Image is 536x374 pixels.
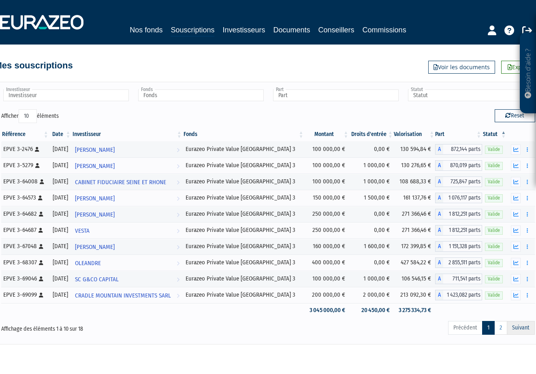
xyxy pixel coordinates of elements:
td: 271 366,46 € [394,206,435,222]
i: [Français] Personne physique [40,179,44,184]
td: 3 045 000,00 € [304,303,349,317]
a: Nos fonds [130,24,162,36]
th: Valorisation: activer pour trier la colonne par ordre croissant [394,127,435,141]
span: Valide [485,227,503,234]
span: Valide [485,210,503,218]
span: 1 151,328 parts [443,241,482,252]
span: [PERSON_NAME] [75,191,115,206]
div: A - Eurazeo Private Value Europe 3 [435,225,482,236]
i: Voir l'investisseur [177,207,179,222]
div: Eurazeo Private Value [GEOGRAPHIC_DATA] 3 [186,274,302,283]
div: Eurazeo Private Value [GEOGRAPHIC_DATA] 3 [186,161,302,170]
td: 1 600,00 € [349,238,394,255]
div: [DATE] [52,193,69,202]
a: Voir les documents [428,61,495,74]
th: Référence : activer pour trier la colonne par ordre croissant [1,127,49,141]
div: A - Eurazeo Private Value Europe 3 [435,193,482,203]
span: Valide [485,243,503,251]
a: Suivant [507,321,535,335]
i: Voir l'investisseur [177,240,179,255]
i: [Français] Personne physique [39,212,43,217]
a: [PERSON_NAME] [72,206,183,222]
i: [Français] Personne physique [39,276,43,281]
span: Valide [485,259,503,267]
span: A [435,274,443,284]
span: 872,144 parts [443,144,482,155]
button: Reset [495,109,535,122]
span: [PERSON_NAME] [75,142,115,157]
div: EPVE 3-64687 [3,226,47,234]
select: Afficheréléments [19,109,37,123]
span: [PERSON_NAME] [75,159,115,174]
a: Conseillers [318,24,354,36]
div: [DATE] [52,258,69,267]
span: A [435,176,443,187]
i: Voir l'investisseur [177,159,179,174]
a: 2 [494,321,507,335]
td: 100 000,00 € [304,157,349,174]
div: EPVE 3-2476 [3,145,47,153]
div: EPVE 3-64573 [3,193,47,202]
div: [DATE] [52,242,69,251]
div: Eurazeo Private Value [GEOGRAPHIC_DATA] 3 [186,226,302,234]
i: Voir l'investisseur [177,191,179,206]
a: OLEANDRE [72,255,183,271]
th: Part: activer pour trier la colonne par ordre croissant [435,127,482,141]
a: Investisseurs [222,24,265,36]
a: SC G&CO CAPITAL [72,271,183,287]
span: 1 076,117 parts [443,193,482,203]
div: EPVE 3-5279 [3,161,47,170]
i: [Français] Personne physique [35,163,40,168]
td: 271 366,46 € [394,222,435,238]
div: [DATE] [52,210,69,218]
a: [PERSON_NAME] [72,141,183,157]
div: [DATE] [52,177,69,186]
span: CABINET FIDUCIAIRE SEINE ET RHONE [75,175,166,190]
span: VESTA [75,223,90,238]
a: Commissions [363,24,406,36]
div: EPVE 3-69099 [3,291,47,299]
i: [Français] Personne physique [39,293,43,297]
div: Eurazeo Private Value [GEOGRAPHIC_DATA] 3 [186,258,302,267]
div: EPVE 3-68307 [3,258,47,267]
div: [DATE] [52,226,69,234]
a: CABINET FIDUCIAIRE SEINE ET RHONE [72,174,183,190]
a: Souscriptions [171,24,214,37]
th: Date: activer pour trier la colonne par ordre croissant [49,127,72,141]
span: CRADLE MOUNTAIN INVESTMENTS SARL [75,288,171,303]
div: EPVE 3-67048 [3,242,47,251]
span: Valide [485,194,503,202]
td: 130 594,84 € [394,141,435,157]
td: 106 546,15 € [394,271,435,287]
a: VESTA [72,222,183,238]
span: 711,541 parts [443,274,482,284]
td: 108 688,33 € [394,174,435,190]
td: 1 000,00 € [349,271,394,287]
span: 725,847 parts [443,176,482,187]
span: Valide [485,178,503,186]
i: Voir l'investisseur [177,175,179,190]
span: OLEANDRE [75,256,101,271]
span: SC G&CO CAPITAL [75,272,119,287]
th: Investisseur: activer pour trier la colonne par ordre croissant [72,127,183,141]
td: 213 092,30 € [394,287,435,303]
i: Voir l'investisseur [177,223,179,238]
span: [PERSON_NAME] [75,207,115,222]
td: 172 399,85 € [394,238,435,255]
div: EPVE 3-64008 [3,177,47,186]
div: Eurazeo Private Value [GEOGRAPHIC_DATA] 3 [186,210,302,218]
span: A [435,144,443,155]
span: 870,019 parts [443,160,482,171]
a: CRADLE MOUNTAIN INVESTMENTS SARL [72,287,183,303]
td: 100 000,00 € [304,141,349,157]
i: [Français] Personne physique [38,228,43,233]
div: [DATE] [52,274,69,283]
div: EPVE 3-64682 [3,210,47,218]
i: [Français] Personne physique [39,244,43,249]
span: A [435,257,443,268]
div: A - Eurazeo Private Value Europe 3 [435,176,482,187]
i: Voir l'investisseur [177,288,179,303]
span: Valide [485,275,503,283]
a: [PERSON_NAME] [72,238,183,255]
div: Eurazeo Private Value [GEOGRAPHIC_DATA] 3 [186,242,302,251]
